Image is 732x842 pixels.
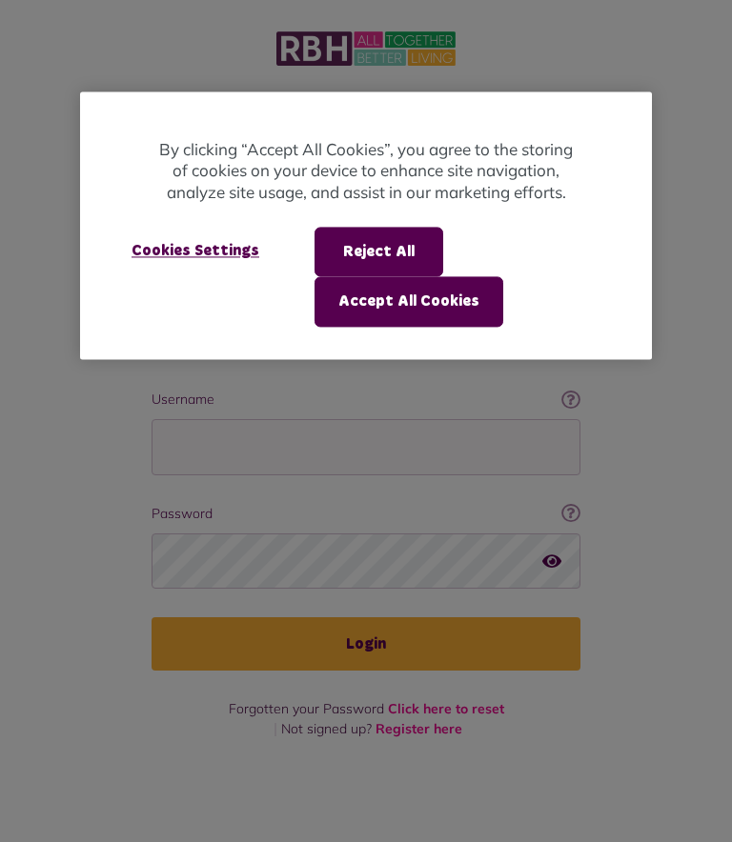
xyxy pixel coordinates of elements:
p: By clicking “Accept All Cookies”, you agree to the storing of cookies on your device to enhance s... [156,139,576,204]
div: Cookie banner [80,91,652,359]
button: Accept All Cookies [315,277,503,327]
button: Reject All [315,228,443,277]
button: Cookies Settings [109,228,282,275]
div: Privacy [80,91,652,359]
